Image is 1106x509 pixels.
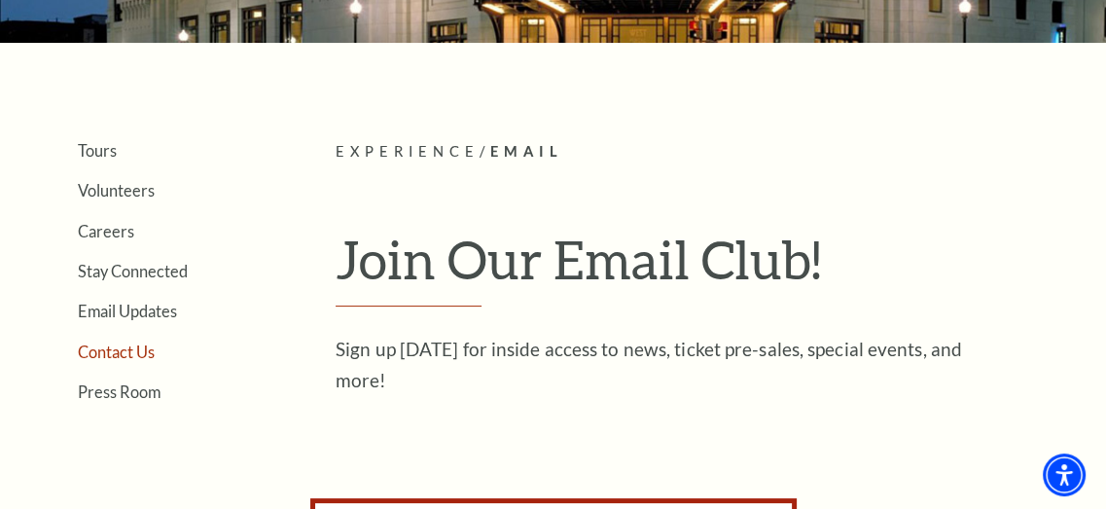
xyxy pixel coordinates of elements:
[78,222,134,240] a: Careers
[78,382,161,401] a: Press Room
[336,228,1087,308] h1: Join Our Email Club!
[336,143,480,160] span: Experience
[1043,454,1086,496] div: Accessibility Menu
[78,181,155,200] a: Volunteers
[336,334,968,396] p: Sign up [DATE] for inside access to news, ticket pre-sales, special events, and more!
[78,262,188,280] a: Stay Connected
[78,141,117,160] a: Tours
[78,343,155,361] a: Contact Us
[336,140,1087,164] p: /
[78,302,177,320] a: Email Updates
[490,143,563,160] span: Email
